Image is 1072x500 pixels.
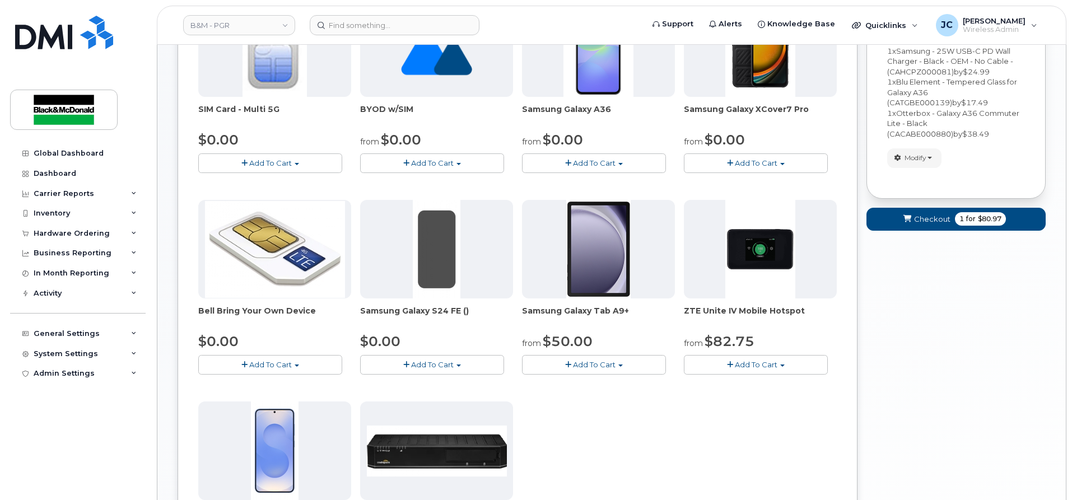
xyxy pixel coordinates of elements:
span: Add To Cart [411,360,454,369]
input: Find something... [310,15,479,35]
span: $80.97 [978,214,1001,224]
span: Quicklinks [865,21,906,30]
small: from [684,338,703,348]
img: phone23975.JPG [413,200,461,298]
a: Knowledge Base [750,13,843,35]
span: Add To Cart [573,360,616,369]
span: $0.00 [360,333,400,349]
div: x by [887,108,1025,139]
span: 1 [959,214,964,224]
div: Samsung Galaxy A36 [522,104,675,126]
span: Wireless Admin [963,25,1026,34]
div: Quicklinks [844,14,926,36]
span: Modify [905,153,926,163]
span: Knowledge Base [767,18,835,30]
span: Blu Element - Tempered Glass for Galaxy A36 (CATGBE000139) [887,77,1017,107]
div: Samsung Galaxy S24 FE () [360,305,513,328]
span: $0.00 [543,132,583,148]
span: $82.75 [705,333,754,349]
span: Add To Cart [249,158,292,167]
button: Add To Cart [198,355,342,375]
span: Add To Cart [735,360,777,369]
button: Add To Cart [684,153,828,173]
button: Modify [887,148,942,168]
img: phone23274.JPG [205,201,345,298]
div: ZTE Unite IV Mobile Hotspot [684,305,837,328]
span: 1 [887,46,892,55]
span: $0.00 [705,132,745,148]
small: from [684,137,703,147]
div: Jackie Cox [928,14,1045,36]
a: Alerts [701,13,750,35]
span: $17.49 [961,98,988,107]
button: Add To Cart [360,153,504,173]
small: from [522,137,541,147]
div: Samsung Galaxy Tab A9+ [522,305,675,328]
span: Add To Cart [573,158,616,167]
span: $0.00 [381,132,421,148]
div: x by [887,77,1025,108]
span: Samsung - 25W USB-C PD Wall Charger - Black - OEM - No Cable - (CAHCPZ000081) [887,46,1013,76]
img: phone23817.JPG [251,401,299,500]
button: Add To Cart [684,355,828,375]
span: $38.49 [962,129,989,138]
div: Bell Bring Your Own Device [198,305,351,328]
span: Add To Cart [249,360,292,369]
div: SIM Card - Multi 5G [198,104,351,126]
span: Checkout [914,214,950,225]
span: $50.00 [543,333,593,349]
span: Otterbox - Galaxy A36 Commuter Lite - Black (CACABE000880) [887,109,1019,138]
span: for [964,214,978,224]
span: JC [941,18,953,32]
a: Support [645,13,701,35]
div: x by [887,46,1025,77]
span: $0.00 [198,132,239,148]
span: [PERSON_NAME] [963,16,1026,25]
small: from [522,338,541,348]
span: $24.99 [963,67,990,76]
button: Add To Cart [198,153,342,173]
img: phone23884.JPG [566,200,631,298]
button: Add To Cart [522,355,666,375]
span: 1 [887,109,892,118]
button: Add To Cart [522,153,666,173]
span: Alerts [719,18,742,30]
small: from [360,137,379,147]
button: Checkout 1 for $80.97 [866,208,1046,231]
span: Support [662,18,693,30]
div: Samsung Galaxy XCover7 Pro [684,104,837,126]
span: Add To Cart [411,158,454,167]
img: phone23700.JPG [367,426,507,476]
a: B&M - PGR [183,15,295,35]
button: Add To Cart [360,355,504,375]
div: BYOD w/SIM [360,104,513,126]
span: $0.00 [198,333,239,349]
img: phone23268.JPG [725,200,796,298]
span: Add To Cart [735,158,777,167]
span: 1 [887,77,892,86]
